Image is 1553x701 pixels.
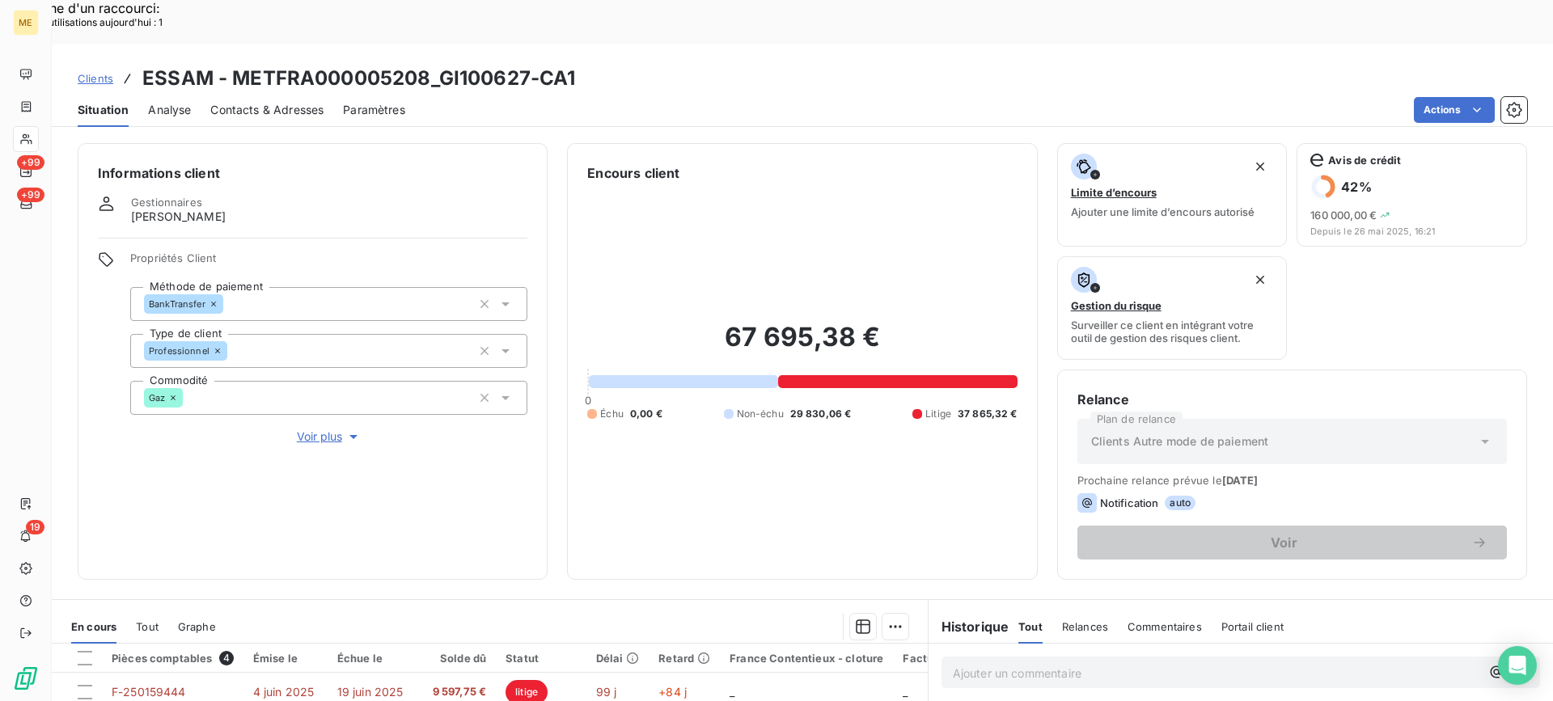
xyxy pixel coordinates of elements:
span: Voir plus [297,429,362,445]
span: 19 [26,520,44,534]
span: Graphe [178,620,216,633]
span: Analyse [148,102,191,118]
span: 4 juin 2025 [253,685,315,699]
span: Ajouter une limite d’encours autorisé [1071,205,1255,218]
span: +84 j [658,685,687,699]
span: 160 000,00 € [1310,209,1377,222]
span: Gestion du risque [1071,299,1162,312]
span: Gestionnaires [131,196,202,209]
div: Pièces comptables [112,651,234,665]
span: Professionnel [149,346,209,356]
button: Limite d’encoursAjouter une limite d’encours autorisé [1057,143,1288,247]
span: 0 [585,394,591,407]
div: Émise le [253,652,318,665]
span: _ [730,685,734,699]
img: Logo LeanPay [13,665,39,691]
span: Paramètres [343,102,405,118]
div: Délai [596,652,640,665]
h6: Historique [929,617,1009,636]
span: Notification [1100,496,1159,509]
span: 99 j [596,685,617,699]
span: Limite d’encours [1071,186,1157,199]
span: Tout [136,620,159,633]
button: Voir [1077,526,1507,560]
span: Clients [78,72,113,85]
h2: 67 695,38 € [587,321,1017,370]
div: France Contentieux - cloture [730,652,883,665]
span: Contacts & Adresses [210,102,324,118]
span: Tout [1018,620,1043,633]
h6: Informations client [98,163,527,183]
div: Échue le [337,652,404,665]
span: Depuis le 26 mai 2025, 16:21 [1310,226,1513,236]
span: Portail client [1221,620,1284,633]
span: 0,00 € [630,407,662,421]
h3: ESSAM - METFRA000005208_GI100627-CA1 [142,64,575,93]
input: Ajouter une valeur [227,344,240,358]
div: Open Intercom Messenger [1498,646,1537,685]
h6: Encours client [587,163,679,183]
span: Propriétés Client [130,251,527,274]
h6: 42 % [1341,179,1371,195]
span: [PERSON_NAME] [131,209,226,225]
span: 29 830,06 € [790,407,852,421]
span: F-250159444 [112,685,186,699]
span: Commentaires [1128,620,1202,633]
div: Statut [506,652,576,665]
span: 19 juin 2025 [337,685,404,699]
span: Relances [1062,620,1108,633]
a: Clients [78,70,113,87]
span: 37 865,32 € [958,407,1018,421]
span: auto [1165,496,1195,510]
button: Gestion du risqueSurveiller ce client en intégrant votre outil de gestion des risques client. [1057,256,1288,360]
span: Prochaine relance prévue le [1077,474,1507,487]
button: Voir plus [130,428,527,446]
span: Gaz [149,393,165,403]
div: Retard [658,652,710,665]
h6: Relance [1077,390,1507,409]
span: Litige [925,407,951,421]
span: 4 [219,651,234,665]
span: Situation [78,102,129,118]
span: [DATE] [1222,474,1259,487]
div: Solde dû [422,652,486,665]
span: Surveiller ce client en intégrant votre outil de gestion des risques client. [1071,319,1274,344]
span: En cours [71,620,116,633]
input: Ajouter une valeur [223,297,236,311]
span: +99 [17,188,44,202]
input: Ajouter une valeur [183,391,196,405]
span: 9 597,75 € [422,684,486,700]
span: Voir [1097,536,1471,549]
span: BankTransfer [149,299,205,309]
span: Clients Autre mode de paiement [1091,433,1269,450]
span: _ [903,685,908,699]
span: Non-échu [737,407,784,421]
div: Facture / Echéancier [903,652,1013,665]
span: Échu [600,407,624,421]
button: Actions [1414,97,1495,123]
span: +99 [17,155,44,170]
span: Avis de crédit [1328,154,1401,167]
